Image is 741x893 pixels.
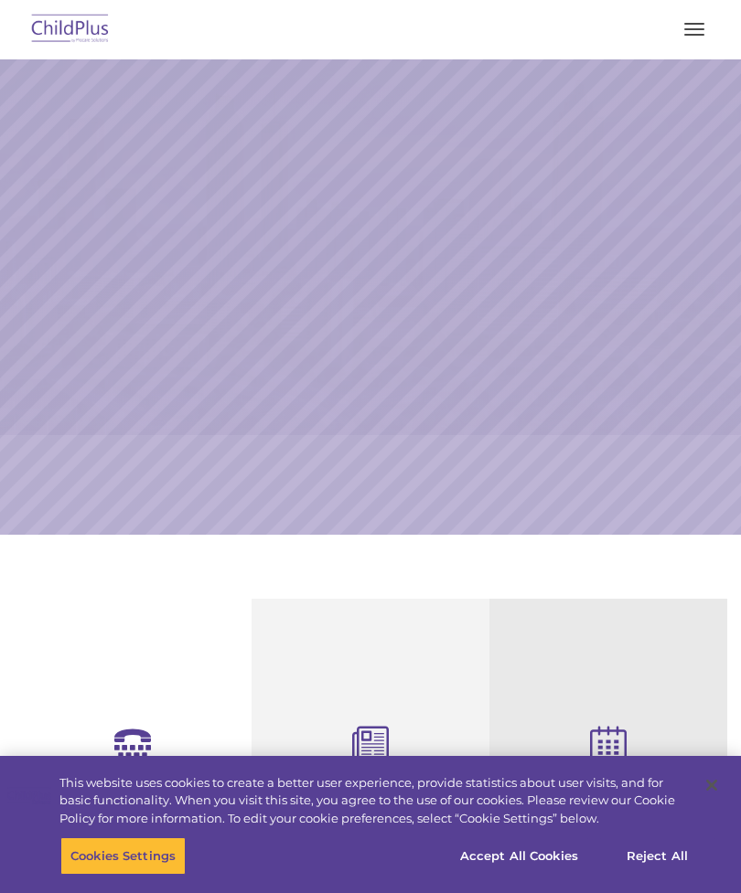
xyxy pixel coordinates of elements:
button: Cookies Settings [60,836,186,875]
img: ChildPlus by Procare Solutions [27,8,113,51]
button: Accept All Cookies [450,836,588,875]
a: Learn More [503,280,631,313]
button: Reject All [600,836,714,875]
button: Close [692,765,732,805]
div: This website uses cookies to create a better user experience, provide statistics about user visit... [59,774,690,828]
